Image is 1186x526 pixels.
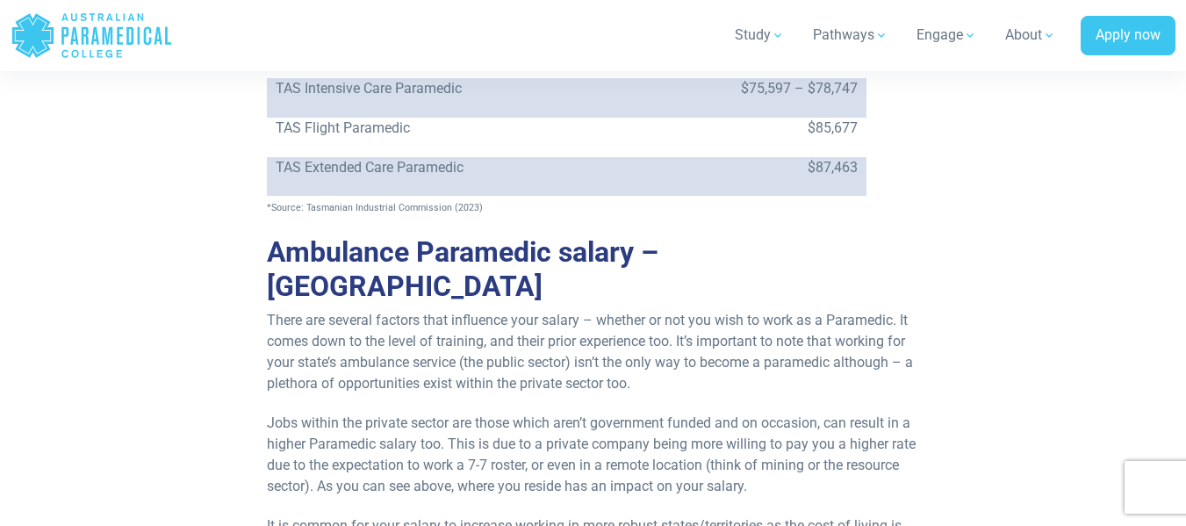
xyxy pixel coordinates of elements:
p: TAS Extended Care Paramedic [276,157,576,178]
a: Apply now [1081,16,1175,56]
a: Study [724,11,795,60]
a: About [995,11,1067,60]
h2: Ambulance Paramedic salary – [GEOGRAPHIC_DATA] [267,235,920,303]
span: *Source: Tasmanian Industrial Commission (2023) [267,202,483,213]
p: $85,677 [593,118,858,139]
a: Engage [906,11,988,60]
p: TAS Intensive Care Paramedic [276,78,576,99]
p: $75,597 – $78,747 [593,78,858,99]
p: TAS Flight Paramedic [276,118,576,139]
a: Pathways [802,11,899,60]
p: $87,463 [593,157,858,178]
p: There are several factors that influence your salary – whether or not you wish to work as a Param... [267,310,920,394]
a: Australian Paramedical College [11,7,173,64]
p: Jobs within the private sector are those which aren’t government funded and on occasion, can resu... [267,413,920,497]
